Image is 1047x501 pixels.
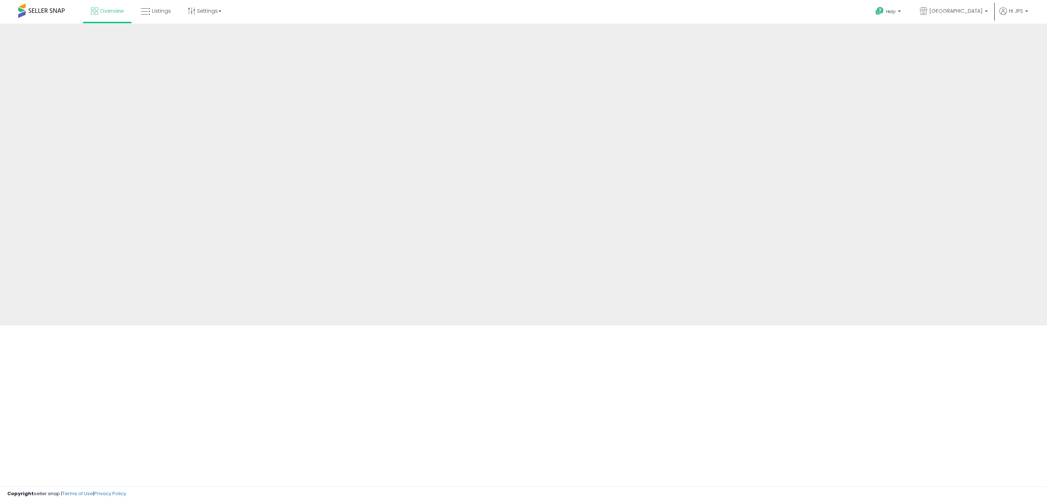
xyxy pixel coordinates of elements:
[152,7,171,15] span: Listings
[870,1,908,24] a: Help
[100,7,124,15] span: Overview
[999,7,1028,24] a: Hi JPS
[886,8,896,15] span: Help
[1009,7,1023,15] span: Hi JPS
[875,7,884,16] i: Get Help
[929,7,983,15] span: [GEOGRAPHIC_DATA]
